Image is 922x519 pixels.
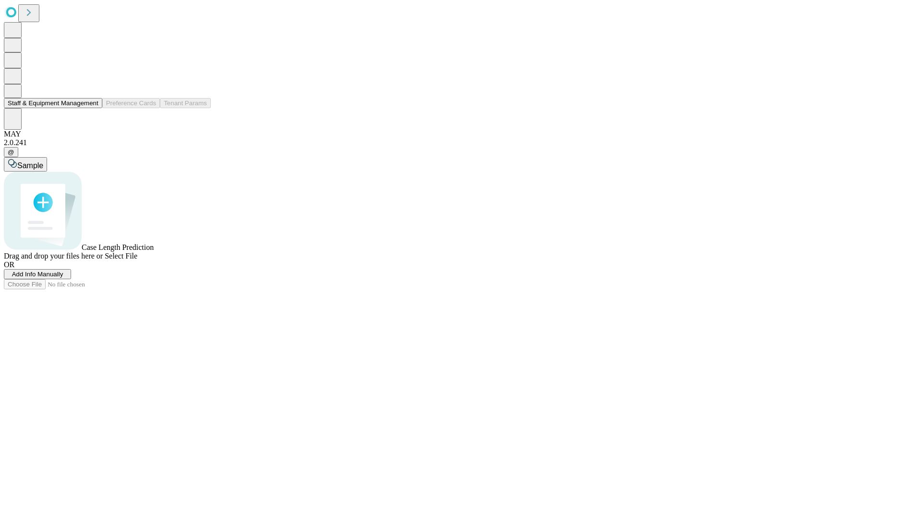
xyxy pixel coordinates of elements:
span: Sample [17,161,43,170]
div: MAY [4,130,918,138]
span: Drag and drop your files here or [4,252,103,260]
button: @ [4,147,18,157]
button: Preference Cards [102,98,160,108]
button: Staff & Equipment Management [4,98,102,108]
div: 2.0.241 [4,138,918,147]
button: Add Info Manually [4,269,71,279]
span: Select File [105,252,137,260]
button: Sample [4,157,47,172]
span: OR [4,260,14,269]
span: Add Info Manually [12,271,63,278]
span: Case Length Prediction [82,243,154,251]
button: Tenant Params [160,98,211,108]
span: @ [8,148,14,156]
